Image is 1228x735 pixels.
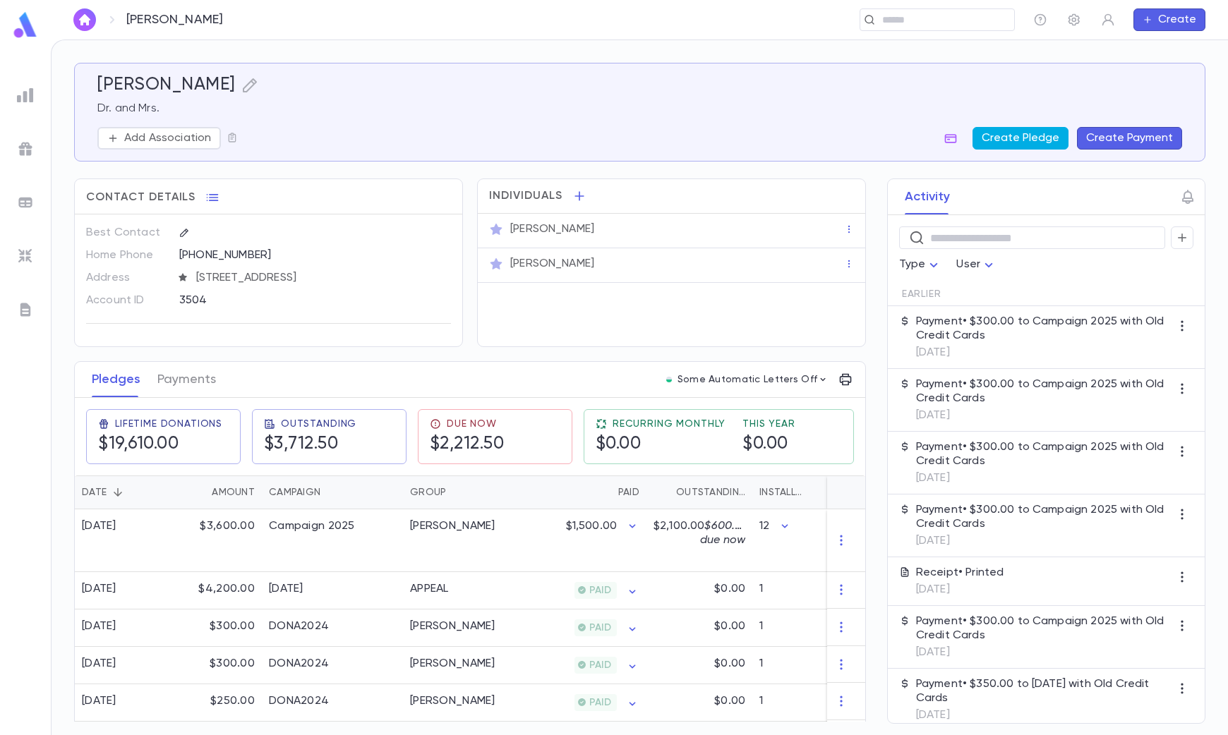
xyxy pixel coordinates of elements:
[916,645,1171,660] p: [DATE]
[742,418,795,430] span: This Year
[510,257,594,271] p: [PERSON_NAME]
[124,131,211,145] p: Add Association
[902,288,941,300] span: Earlier
[410,657,495,671] div: DONA
[107,481,129,504] button: Sort
[157,362,216,397] button: Payments
[654,519,745,547] p: $2,100.00
[714,619,745,633] p: $0.00
[126,12,223,28] p: [PERSON_NAME]
[191,271,452,285] span: [STREET_ADDRESS]
[618,475,639,509] div: Paid
[752,572,837,609] div: 1
[661,370,834,389] button: Some Automatic Letters Off
[82,475,107,509] div: Date
[403,475,509,509] div: Group
[916,677,1171,705] p: Payment • $350.00 to [DATE] with Old Credit Cards
[410,475,446,509] div: Group
[17,301,34,318] img: letters_grey.7941b92b52307dd3b8a917253454ce1c.svg
[916,534,1171,548] p: [DATE]
[956,259,980,270] span: User
[86,289,167,312] p: Account ID
[170,509,262,572] div: $3,600.00
[82,519,116,533] div: [DATE]
[269,657,329,671] div: DONA2024
[596,481,618,504] button: Sort
[714,657,745,671] p: $0.00
[212,475,255,509] div: Amount
[584,585,617,596] span: PAID
[115,418,222,430] span: Lifetime Donations
[916,708,1171,722] p: [DATE]
[269,694,329,708] div: DONA2024
[17,87,34,104] img: reports_grey.c525e4749d1bce6a11f5fe2a8de1b229.svg
[489,189,562,203] span: Individuals
[956,251,997,279] div: User
[170,647,262,684] div: $300.00
[17,194,34,211] img: batches_grey.339ca447c9d9533ef1741baa751efc33.svg
[281,418,356,430] span: Outstanding
[584,622,617,633] span: PAID
[584,697,617,708] span: PAID
[410,582,449,596] div: APPEAL
[916,346,1171,360] p: [DATE]
[262,475,403,509] div: Campaign
[179,244,451,265] div: [PHONE_NUMBER]
[752,609,837,647] div: 1
[973,127,1069,150] button: Create Pledge
[916,471,1171,485] p: [DATE]
[170,609,262,647] div: $300.00
[320,481,343,504] button: Sort
[170,475,262,509] div: Amount
[899,251,943,279] div: Type
[82,657,116,671] div: [DATE]
[676,475,745,509] div: Outstanding
[916,408,1171,423] p: [DATE]
[86,267,167,289] p: Address
[509,475,646,509] div: Paid
[82,694,116,708] div: [DATE]
[269,519,355,533] div: Campaign 2025
[86,190,195,205] span: Contact Details
[916,614,1171,643] p: Payment • $300.00 to Campaign 2025 with Old Credit Cards
[613,418,726,430] span: Recurring Monthly
[742,434,788,455] h5: $0.00
[899,259,926,270] span: Type
[596,434,642,455] h5: $0.00
[752,684,837,722] div: 1
[410,619,495,633] div: DONA
[678,374,817,385] p: Some Automatic Letters Off
[654,481,676,504] button: Sort
[1133,8,1205,31] button: Create
[700,521,750,546] span: $600.00 due now
[916,583,1004,597] p: [DATE]
[584,660,617,671] span: PAID
[759,519,769,533] p: 12
[807,481,830,504] button: Sort
[410,694,495,708] div: DONA
[410,519,495,533] div: DONA
[1077,127,1182,150] button: Create Payment
[752,475,837,509] div: Installments
[82,619,116,633] div: [DATE]
[916,440,1171,468] p: Payment • $300.00 to Campaign 2025 with Old Credit Cards
[86,244,167,267] p: Home Phone
[447,418,497,430] span: Due Now
[510,222,594,236] p: [PERSON_NAME]
[170,684,262,722] div: $250.00
[92,362,140,397] button: Pledges
[179,289,392,310] div: 3504
[11,11,40,39] img: logo
[17,140,34,157] img: campaigns_grey.99e729a5f7ee94e3726e6486bddda8f1.svg
[189,481,212,504] button: Sort
[75,475,170,509] div: Date
[714,582,745,596] p: $0.00
[714,694,745,708] p: $0.00
[82,582,116,596] div: [DATE]
[97,102,1182,116] p: Dr. and Mrs.
[759,475,807,509] div: Installments
[446,481,469,504] button: Sort
[916,315,1171,343] p: Payment • $300.00 to Campaign 2025 with Old Credit Cards
[170,572,262,609] div: $4,200.00
[76,14,93,25] img: home_white.a664292cf8c1dea59945f0da9f25487c.svg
